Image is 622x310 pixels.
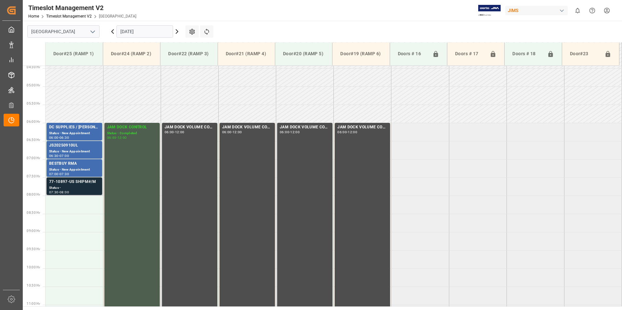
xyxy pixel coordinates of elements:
div: 06:00 [165,131,174,134]
div: Door#25 (RAMP 1) [51,48,98,60]
div: 07:30 [60,173,69,175]
div: 07:00 [49,173,59,175]
div: JAM DOCK VOLUME CONTROL [337,124,387,131]
span: 05:00 Hr [27,84,40,87]
span: 09:30 Hr [27,247,40,251]
div: JAM DOCK VOLUME CONTROL [165,124,215,131]
div: Door#22 (RAMP 3) [166,48,212,60]
img: Exertis%20JAM%20-%20Email%20Logo.jpg_1722504956.jpg [478,5,501,16]
div: - [289,131,290,134]
span: 04:30 Hr [27,65,40,69]
div: JAM DOCK VOLUME CONTROL [222,124,272,131]
div: 12:00 [117,136,127,139]
div: Door#20 (RAMP 5) [280,48,327,60]
div: Status - [49,185,100,191]
span: 10:30 Hr [27,284,40,287]
div: 06:00 [337,131,347,134]
button: open menu [88,27,97,37]
div: 12:00 [233,131,242,134]
div: 06:00 [49,136,59,139]
span: 05:30 Hr [27,102,40,105]
div: JS20250910UL [49,142,100,149]
span: 08:00 Hr [27,193,40,196]
span: 07:00 Hr [27,156,40,160]
div: Door#21 (RAMP 4) [223,48,270,60]
div: 06:00 [107,136,116,139]
div: - [347,131,348,134]
div: 12:00 [290,131,300,134]
span: 11:00 Hr [27,302,40,305]
div: 06:30 [49,154,59,157]
div: Doors # 18 [510,48,544,60]
div: - [59,154,60,157]
div: - [59,173,60,175]
span: 09:00 Hr [27,229,40,233]
span: 08:30 Hr [27,211,40,214]
div: 06:30 [60,136,69,139]
div: Status - New Appointment [49,149,100,154]
button: JIMS [505,4,570,17]
div: 07:30 [49,191,59,194]
div: - [174,131,175,134]
div: 06:00 [222,131,232,134]
div: Door#19 (RAMP 6) [338,48,384,60]
div: Timeslot Management V2 [28,3,136,13]
span: 10:00 Hr [27,265,40,269]
div: - [59,136,60,139]
div: JAM DOCK CONTROL [107,124,157,131]
span: 06:00 Hr [27,120,40,123]
input: DD.MM.YYYY [116,25,173,38]
div: JAM DOCK VOLUME CONTROL [280,124,330,131]
div: 12:00 [348,131,357,134]
span: 07:30 Hr [27,174,40,178]
div: Doors # 16 [395,48,430,60]
div: 08:00 [60,191,69,194]
button: Help Center [585,3,600,18]
div: 77-10897-US SHIPM#/M [49,179,100,185]
div: 12:00 [175,131,184,134]
div: Status - New Appointment [49,131,100,136]
div: Doors # 17 [453,48,487,60]
div: BESTBUY RMA [49,161,100,167]
div: 06:00 [280,131,289,134]
div: - [59,191,60,194]
div: Status - Completed [107,131,157,136]
div: 07:00 [60,154,69,157]
div: Door#23 [567,48,602,60]
input: Type to search/select [27,25,100,38]
div: - [116,136,117,139]
div: JIMS [505,6,568,15]
button: show 0 new notifications [570,3,585,18]
span: 06:30 Hr [27,138,40,142]
a: Home [28,14,39,19]
div: Status - New Appointment [49,167,100,173]
a: Timeslot Management V2 [46,14,92,19]
div: Door#24 (RAMP 2) [108,48,155,60]
div: DC SUPPLIES / [PERSON_NAME] [49,124,100,131]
